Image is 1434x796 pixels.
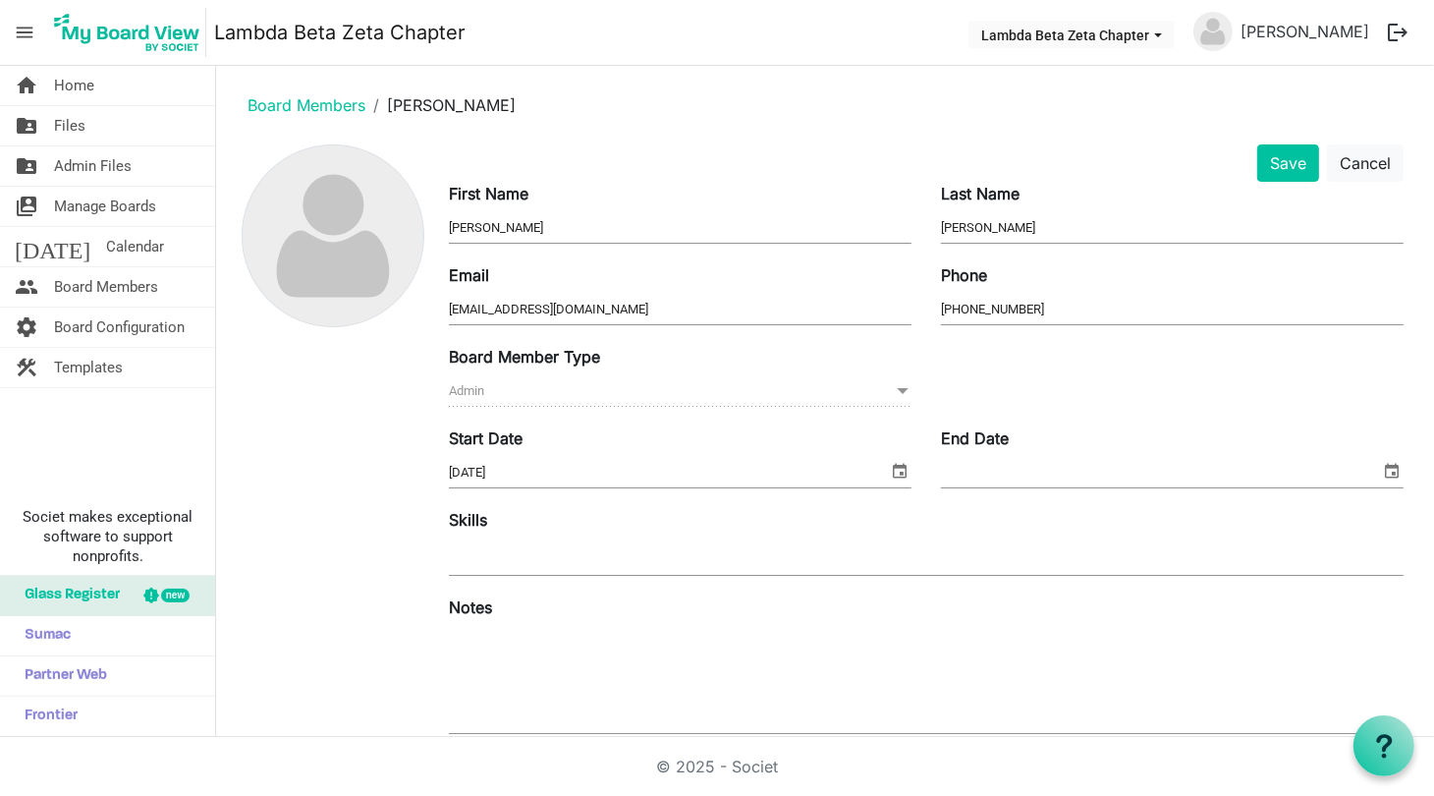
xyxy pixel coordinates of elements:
label: Last Name [941,182,1020,205]
span: construction [15,348,38,387]
img: My Board View Logo [48,8,206,57]
a: Lambda Beta Zeta Chapter [214,13,466,52]
span: Board Members [54,267,158,307]
span: menu [6,14,43,51]
label: Phone [941,263,987,287]
span: [DATE] [15,227,90,266]
label: End Date [941,426,1009,450]
img: no-profile-picture.svg [1193,12,1233,51]
a: © 2025 - Societ [656,757,778,776]
button: Lambda Beta Zeta Chapter dropdownbutton [968,21,1175,48]
label: Email [449,263,489,287]
label: First Name [449,182,528,205]
label: Notes [449,596,492,619]
span: Admin Files [54,146,132,186]
span: Partner Web [15,656,107,696]
label: Start Date [449,426,523,450]
span: Manage Boards [54,187,156,226]
li: [PERSON_NAME] [365,93,516,117]
label: Board Member Type [449,345,600,369]
a: [PERSON_NAME] [1233,12,1377,51]
span: switch_account [15,187,38,226]
span: Sumac [15,616,71,655]
span: Files [54,106,85,145]
span: Home [54,66,94,105]
a: Board Members [248,95,365,115]
button: Save [1257,144,1319,182]
button: logout [1377,12,1418,53]
a: My Board View Logo [48,8,214,57]
span: Board Configuration [54,308,185,347]
span: Societ makes exceptional software to support nonprofits. [9,507,206,566]
img: no-profile-picture.svg [243,145,423,326]
span: Glass Register [15,576,120,615]
button: Cancel [1327,144,1404,182]
span: Calendar [106,227,164,266]
span: folder_shared [15,106,38,145]
span: Templates [54,348,123,387]
span: settings [15,308,38,347]
div: new [161,589,190,602]
span: folder_shared [15,146,38,186]
span: people [15,267,38,307]
span: select [1380,458,1404,483]
label: Skills [449,508,487,532]
span: home [15,66,38,105]
span: Frontier [15,697,78,736]
span: select [888,458,911,483]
